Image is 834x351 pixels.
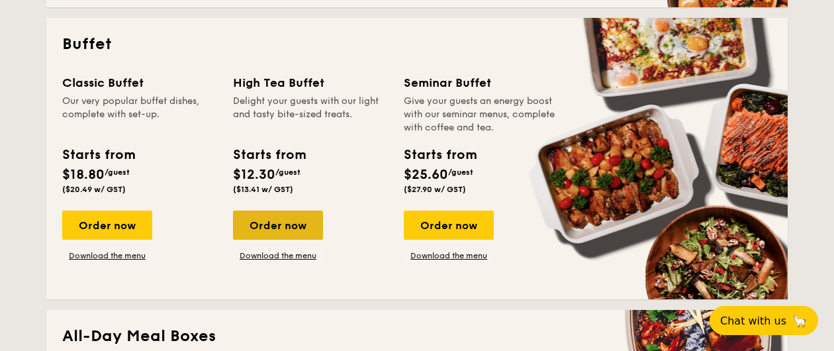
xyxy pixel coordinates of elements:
[710,306,818,335] button: Chat with us🦙
[62,95,217,134] div: Our very popular buffet dishes, complete with set-up.
[62,211,152,240] div: Order now
[62,167,105,183] span: $18.80
[62,185,126,194] span: ($20.49 w/ GST)
[404,74,559,92] div: Seminar Buffet
[62,250,152,261] a: Download the menu
[233,74,388,92] div: High Tea Buffet
[105,168,130,177] span: /guest
[233,250,323,261] a: Download the menu
[62,34,772,55] h2: Buffet
[233,167,275,183] span: $12.30
[62,326,772,347] h2: All-Day Meal Boxes
[404,250,494,261] a: Download the menu
[720,315,786,327] span: Chat with us
[404,145,476,165] div: Starts from
[404,185,466,194] span: ($27.90 w/ GST)
[404,211,494,240] div: Order now
[62,145,134,165] div: Starts from
[233,95,388,134] div: Delight your guests with our light and tasty bite-sized treats.
[792,313,808,328] span: 🦙
[233,211,323,240] div: Order now
[62,74,217,92] div: Classic Buffet
[275,168,301,177] span: /guest
[404,167,448,183] span: $25.60
[233,145,305,165] div: Starts from
[448,168,473,177] span: /guest
[233,185,293,194] span: ($13.41 w/ GST)
[404,95,559,134] div: Give your guests an energy boost with our seminar menus, complete with coffee and tea.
